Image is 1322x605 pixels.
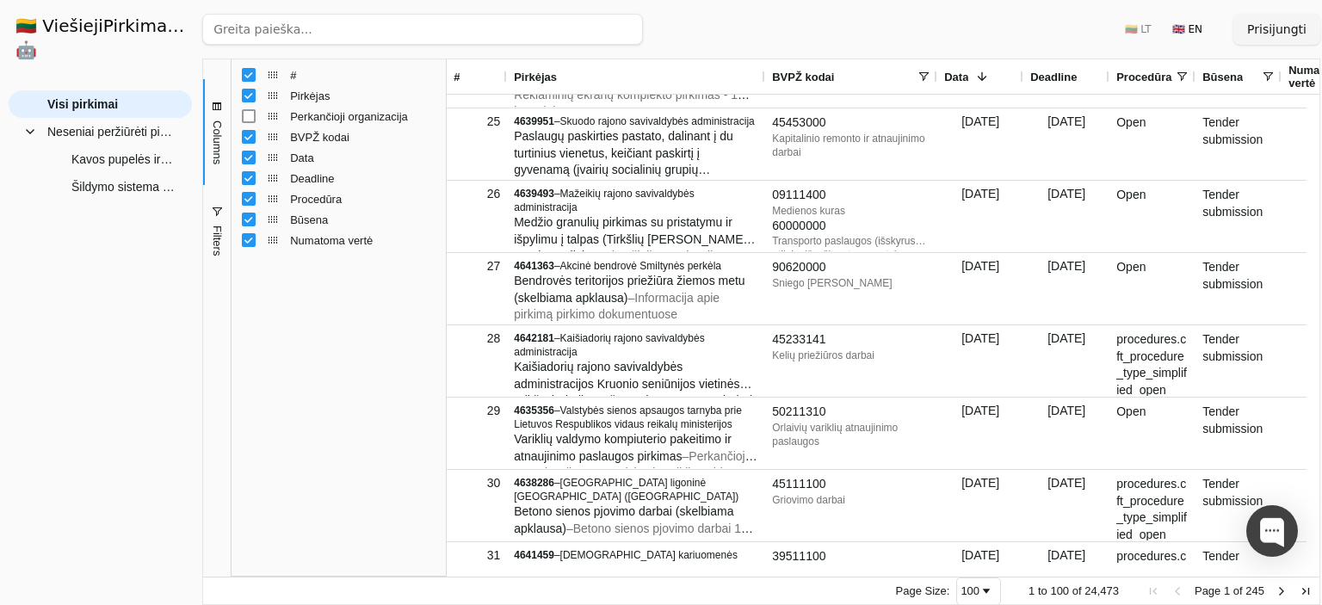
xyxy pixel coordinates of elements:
[772,71,834,83] span: BVPŽ kodai
[1109,398,1195,469] div: Open
[514,115,554,127] span: 4639951
[290,213,436,226] span: Būsena
[772,132,930,159] div: Kapitalinio remonto ir atnaujinimo darbai
[1109,108,1195,180] div: Open
[454,71,460,83] span: #
[1023,108,1109,180] div: [DATE]
[232,147,446,168] div: Data Column
[1050,584,1069,597] span: 100
[232,230,446,250] div: Numatoma vertė Column
[232,106,446,127] div: Perkančioji organizacija Column
[1299,584,1313,598] div: Last Page
[514,477,738,503] span: [GEOGRAPHIC_DATA] ligoninė [GEOGRAPHIC_DATA] ([GEOGRAPHIC_DATA])
[1195,470,1282,541] div: Tender submission
[514,404,742,430] span: Valstybės sienos apsaugos tarnyba prie Lietuvos Respublikos vidaus reikalų ministerijos
[232,127,446,147] div: BVPŽ kodai Column
[1109,325,1195,397] div: procedures.cft_procedure_type_simplified_open
[944,71,968,83] span: Data
[514,549,738,575] span: [DEMOGRAPHIC_DATA] kariuomenės Depų tarnyba
[937,181,1023,252] div: [DATE]
[202,14,643,45] input: Greita paieška...
[514,360,752,424] span: Kaišiadorių rajono savivaldybės administracijos Kruonio seniūnijos vietinės reikšmės kelių su žvy...
[47,119,175,145] span: Neseniai peržiūrėti pirkimai
[1224,584,1230,597] span: 1
[454,182,500,207] div: 26
[1116,71,1171,83] span: Procedūra
[1109,253,1195,324] div: Open
[937,470,1023,541] div: [DATE]
[514,404,758,431] div: –
[560,115,755,127] span: Skuodo rajono savivaldybės administracija
[1245,584,1264,597] span: 245
[232,65,446,85] div: # Column
[514,71,750,118] span: – Reklaminių ekranų komplekto pirkimas - 1 komplektas
[454,398,500,423] div: 29
[772,493,930,507] div: Griovimo darbai
[1195,253,1282,324] div: Tender submission
[1195,584,1220,597] span: Page
[1233,584,1243,597] span: of
[961,584,979,597] div: 100
[454,326,500,351] div: 28
[232,209,446,230] div: Būsena Column
[956,577,1001,605] div: Page Size
[1029,584,1035,597] span: 1
[232,65,446,250] div: Column List 9 Columns
[1109,470,1195,541] div: procedures.cft_procedure_type_simplified_open
[1146,584,1160,598] div: First Page
[514,549,554,561] span: 4641459
[514,331,758,359] div: –
[937,253,1023,324] div: [DATE]
[514,187,758,214] div: –
[290,69,436,82] span: #
[1084,584,1119,597] span: 24,473
[514,249,754,330] span: – Perkančioji organizacija numato įsigyti Medžio granules su pristatymu ir išpylimu į talpas Maže...
[514,477,554,489] span: 4638286
[71,146,175,172] span: Kavos pupelės ir kavos aparatų nuoma (Skelbiama apklausa)
[1195,325,1282,397] div: Tender submission
[1030,71,1077,83] span: Deadline
[1275,584,1288,598] div: Next Page
[514,476,758,503] div: –
[772,204,930,218] div: Medienos kuras
[290,110,436,123] span: Perkančioji organizacija
[1023,181,1109,252] div: [DATE]
[772,404,930,421] div: 50211310
[514,188,694,213] span: Mažeikių rajono savivaldybės administracija
[1195,181,1282,252] div: Tender submission
[290,131,436,144] span: BVPŽ kodai
[454,254,500,279] div: 27
[514,291,720,322] span: – Informacija apie pirkimą pirkimo dokumentuose
[211,120,224,164] span: Columns
[454,471,500,496] div: 30
[896,584,950,597] div: Page Size:
[1023,398,1109,469] div: [DATE]
[1162,15,1213,43] button: 🇬🇧 EN
[454,109,500,134] div: 25
[47,91,118,117] span: Visi pirkimai
[772,187,930,204] div: 09111400
[514,504,733,535] span: Betono sienos pjovimo darbai (skelbiama apklausa)
[290,151,436,164] span: Data
[454,543,500,568] div: 31
[772,421,930,448] div: Orlaivių variklių atnaujinimo paslaugos
[1072,584,1082,597] span: of
[290,90,436,102] span: Pirkėjas
[514,548,758,576] div: –
[211,225,224,256] span: Filters
[772,476,930,493] div: 45111100
[290,193,436,206] span: Procedūra
[514,71,557,83] span: Pirkėjas
[1038,584,1047,597] span: to
[1109,181,1195,252] div: Open
[514,114,758,128] div: –
[560,260,721,272] span: Akcinė bendrovė Smiltynės perkėla
[290,172,436,185] span: Deadline
[514,432,732,463] span: Variklių valdymo kompiuterio pakeitimo ir atnaujinimo paslaugos pirkimas
[514,260,554,272] span: 4641363
[937,325,1023,397] div: [DATE]
[1202,71,1243,83] span: Būsena
[1233,14,1320,45] button: Prisijungti
[514,332,705,358] span: Kaišiadorių rajono savivaldybės administracija
[514,332,554,344] span: 4642181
